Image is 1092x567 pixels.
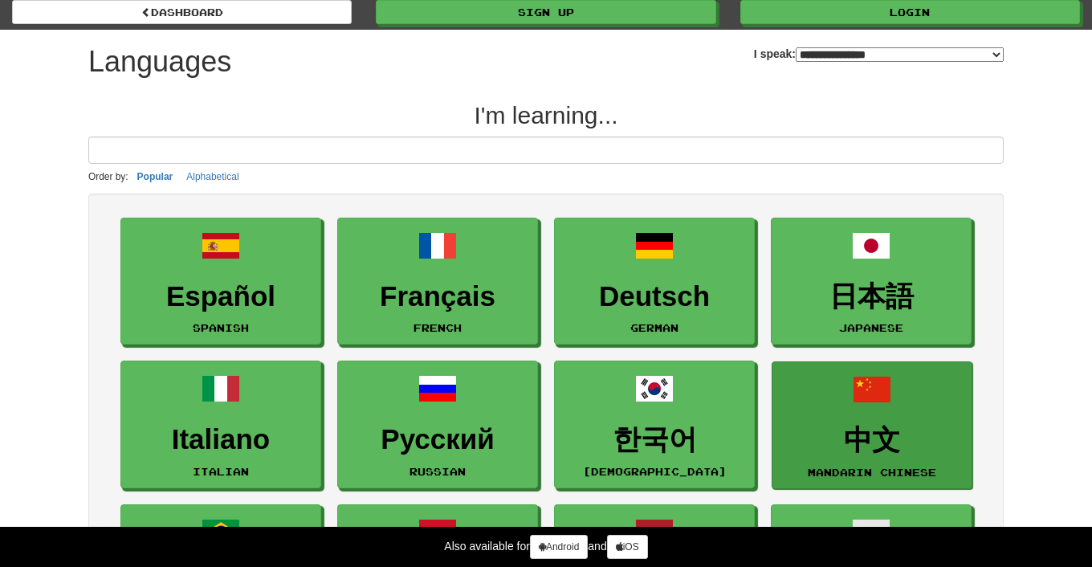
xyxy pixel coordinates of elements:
a: РусскийRussian [337,361,538,488]
small: Japanese [839,322,903,333]
h3: 中文 [780,425,964,456]
h3: 한국어 [563,424,746,455]
a: EspañolSpanish [120,218,321,345]
small: Russian [409,466,466,477]
a: 中文Mandarin Chinese [772,361,972,489]
h3: Español [129,281,312,312]
label: I speak: [754,46,1004,62]
small: Order by: [88,171,128,182]
button: Alphabetical [181,168,243,186]
a: Android [530,535,588,559]
h3: Русский [346,424,529,455]
small: Mandarin Chinese [808,467,936,478]
small: [DEMOGRAPHIC_DATA] [583,466,727,477]
small: German [630,322,678,333]
h3: Deutsch [563,281,746,312]
h2: I'm learning... [88,102,1004,128]
h3: Italiano [129,424,312,455]
h3: 日本語 [780,281,963,312]
a: FrançaisFrench [337,218,538,345]
a: 日本語Japanese [771,218,972,345]
a: 한국어[DEMOGRAPHIC_DATA] [554,361,755,488]
select: I speak: [796,47,1004,62]
small: French [414,322,462,333]
a: DeutschGerman [554,218,755,345]
h1: Languages [88,46,231,78]
a: ItalianoItalian [120,361,321,488]
button: Popular [132,168,178,186]
small: Spanish [193,322,249,333]
small: Italian [193,466,249,477]
a: iOS [607,535,648,559]
h3: Français [346,281,529,312]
